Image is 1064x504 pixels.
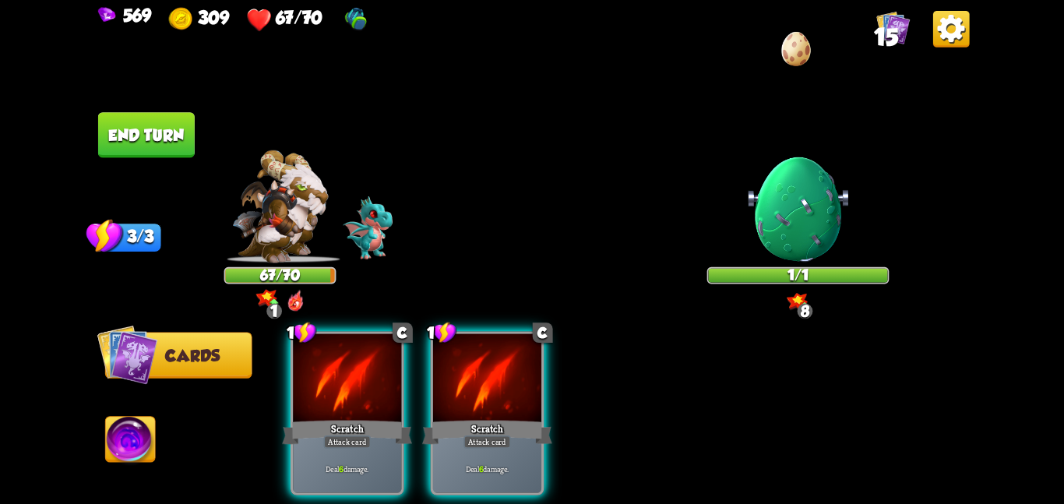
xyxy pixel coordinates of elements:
[198,7,229,27] span: 309
[435,463,538,474] p: Deal damage.
[247,7,322,33] div: Health
[876,10,910,48] div: View all the cards in your deck
[232,150,328,263] img: Barbarian_Dragon.png
[479,463,483,474] b: 6
[533,322,553,343] div: C
[169,7,194,32] img: Gold.png
[874,23,898,51] span: 15
[344,6,368,31] img: Gym Bag - Gain 1 Bonus Damage at the start of the combat.
[427,321,457,344] div: 1
[276,7,322,27] span: 67/70
[165,347,220,365] span: Cards
[393,322,413,343] div: C
[247,7,272,32] img: Heart.png
[323,435,371,448] div: Attack card
[105,332,252,378] button: Cards
[296,463,399,474] p: Deal damage.
[339,463,343,474] b: 6
[933,10,970,47] img: Options_Button.png
[463,435,511,448] div: Attack card
[98,7,116,24] img: Gem.png
[744,155,851,263] img: Frankie_Dragon_Egg.png
[287,321,317,344] div: 1
[98,5,152,25] div: Gems
[876,10,910,44] img: Cards_Icon.png
[282,418,412,446] div: Scratch
[169,7,229,33] div: Gold
[97,324,158,385] img: Cards_Icon.png
[98,112,195,157] button: End turn
[422,418,552,446] div: Scratch
[106,417,156,467] img: Ability_Icon.png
